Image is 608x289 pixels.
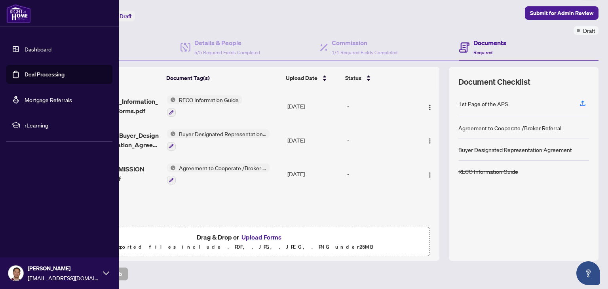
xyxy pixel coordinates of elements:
[197,232,284,242] span: Drag & Drop or
[458,167,518,176] div: RECO Information Guide
[284,123,344,157] td: [DATE]
[530,7,593,19] span: Submit for Admin Review
[167,95,242,117] button: Status IconRECO Information Guide
[347,136,415,144] div: -
[473,49,492,55] span: Required
[176,164,270,172] span: Agreement to Cooperate /Broker Referral
[6,4,31,23] img: logo
[427,172,433,178] img: Logo
[286,74,317,82] span: Upload Date
[25,96,72,103] a: Mortgage Referrals
[332,38,397,48] h4: Commission
[239,232,284,242] button: Upload Forms
[8,266,23,281] img: Profile Icon
[163,67,283,89] th: Document Tag(s)
[424,100,436,112] button: Logo
[347,169,415,178] div: -
[347,102,415,110] div: -
[284,89,344,123] td: [DATE]
[167,129,176,138] img: Status Icon
[427,104,433,110] img: Logo
[167,95,176,104] img: Status Icon
[458,99,508,108] div: 1st Page of the APS
[583,26,595,35] span: Draft
[342,67,416,89] th: Status
[424,167,436,180] button: Logo
[28,274,99,282] span: [EMAIL_ADDRESS][DOMAIN_NAME]
[167,164,176,172] img: Status Icon
[51,227,429,257] span: Drag & Drop orUpload FormsSupported files include .PDF, .JPG, .JPEG, .PNG under25MB
[576,261,600,285] button: Open asap
[176,95,242,104] span: RECO Information Guide
[176,129,270,138] span: Buyer Designated Representation Agreement
[427,138,433,144] img: Logo
[194,49,260,55] span: 5/5 Required Fields Completed
[56,242,425,252] p: Supported files include .PDF, .JPG, .JPEG, .PNG under 25 MB
[120,13,132,20] span: Draft
[283,67,342,89] th: Upload Date
[525,6,598,20] button: Submit for Admin Review
[458,145,572,154] div: Buyer Designated Representation Agreement
[424,134,436,146] button: Logo
[167,129,270,151] button: Status IconBuyer Designated Representation Agreement
[345,74,361,82] span: Status
[25,46,51,53] a: Dashboard
[473,38,506,48] h4: Documents
[458,76,530,87] span: Document Checklist
[167,164,270,185] button: Status IconAgreement to Cooperate /Broker Referral
[28,264,99,273] span: [PERSON_NAME]
[332,49,397,55] span: 1/1 Required Fields Completed
[194,38,260,48] h4: Details & People
[25,121,107,129] span: rLearning
[284,157,344,191] td: [DATE]
[25,71,65,78] a: Deal Processing
[458,124,561,132] div: Agreement to Cooperate /Broker Referral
